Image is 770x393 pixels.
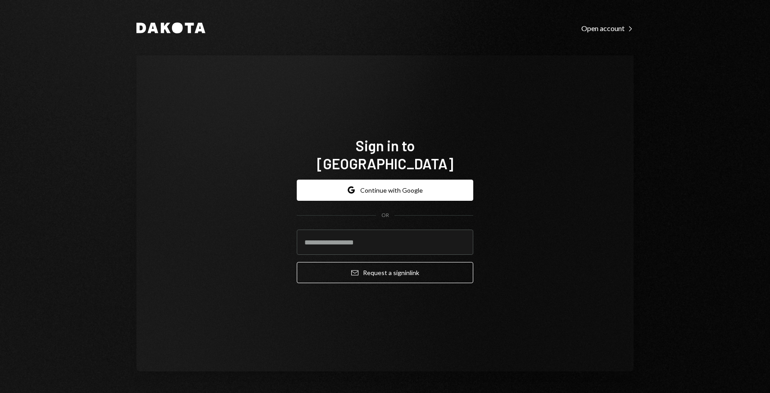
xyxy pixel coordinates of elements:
h1: Sign in to [GEOGRAPHIC_DATA] [297,136,473,172]
div: Open account [581,24,634,33]
a: Open account [581,23,634,33]
button: Continue with Google [297,180,473,201]
button: Request a signinlink [297,262,473,283]
div: OR [381,212,389,219]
